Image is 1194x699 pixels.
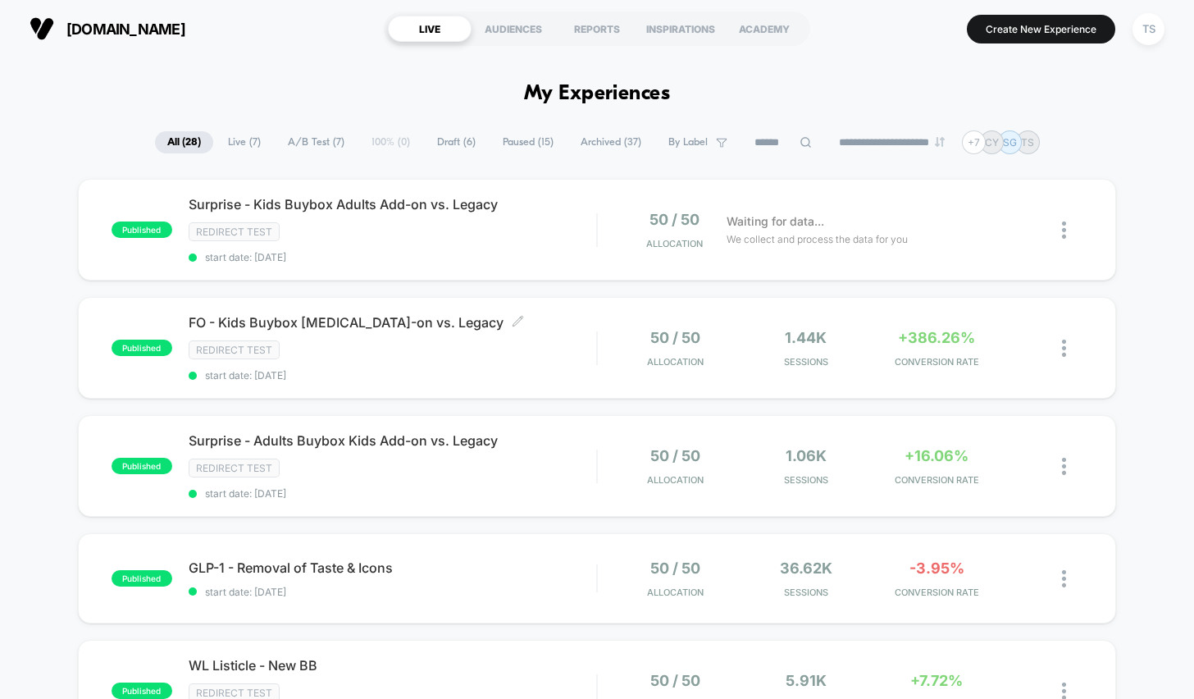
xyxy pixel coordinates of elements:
span: 50 / 50 [650,560,700,577]
div: + 7 [962,130,986,154]
span: +386.26% [898,329,975,346]
span: CONVERSION RATE [876,587,998,598]
span: By Label [668,136,708,148]
span: 1.44k [785,329,827,346]
button: [DOMAIN_NAME] [25,16,190,42]
span: [DOMAIN_NAME] [66,21,185,38]
span: Surprise - Adults Buybox Kids Add-on vs. Legacy [189,432,597,449]
span: -3.95% [909,560,964,577]
img: end [935,137,945,147]
span: Draft ( 6 ) [425,131,488,153]
span: start date: [DATE] [189,251,597,263]
span: Redirect Test [189,222,280,241]
span: +7.72% [910,672,963,689]
span: Redirect Test [189,340,280,359]
p: CY [985,136,999,148]
div: LIVE [388,16,472,42]
span: 50 / 50 [650,329,700,346]
span: published [112,222,172,238]
div: ACADEMY [722,16,806,42]
div: AUDIENCES [472,16,555,42]
span: Sessions [745,356,867,368]
span: All ( 28 ) [155,131,213,153]
button: TS [1128,12,1169,46]
span: published [112,570,172,587]
span: Sessions [745,474,867,486]
span: Allocation [647,587,704,598]
h1: My Experiences [524,82,671,106]
span: Live ( 7 ) [216,131,273,153]
span: 5.91k [786,672,827,689]
span: Allocation [647,356,704,368]
span: FO - Kids Buybox [MEDICAL_DATA]-on vs. Legacy [189,314,597,331]
p: SG [1003,136,1017,148]
span: 50 / 50 [649,211,700,228]
img: close [1062,570,1066,587]
span: 1.06k [786,447,827,464]
span: CONVERSION RATE [876,356,998,368]
span: Allocation [647,474,704,486]
img: close [1062,222,1066,239]
img: close [1062,340,1066,357]
span: CONVERSION RATE [876,474,998,486]
span: Waiting for data... [727,212,824,231]
span: Archived ( 37 ) [568,131,654,153]
img: close [1062,458,1066,475]
span: A/B Test ( 7 ) [276,131,357,153]
div: REPORTS [555,16,639,42]
p: TS [1021,136,1034,148]
span: start date: [DATE] [189,586,597,598]
span: +16.06% [905,447,968,464]
span: Sessions [745,587,867,598]
div: TS [1132,13,1164,45]
button: Create New Experience [967,15,1115,43]
span: Paused ( 15 ) [490,131,566,153]
img: Visually logo [30,16,54,41]
span: 36.62k [780,560,832,577]
span: 50 / 50 [650,672,700,689]
span: Redirect Test [189,459,280,477]
span: GLP-1 - Removal of Taste & Icons [189,560,597,576]
span: Surprise - Kids Buybox Adults Add-on vs. Legacy [189,196,597,212]
div: INSPIRATIONS [639,16,722,42]
span: 50 / 50 [650,447,700,464]
span: WL Listicle - New BB [189,657,597,674]
span: start date: [DATE] [189,369,597,381]
span: published [112,458,172,474]
span: Allocation [646,238,703,249]
span: We collect and process the data for you [727,231,908,247]
span: start date: [DATE] [189,487,597,500]
span: published [112,683,172,699]
span: published [112,340,172,356]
